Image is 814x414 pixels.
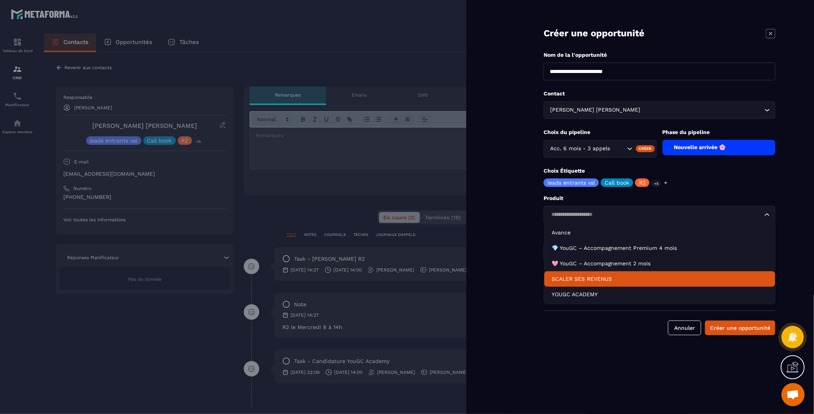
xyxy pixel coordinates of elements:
button: Créer une opportunité [705,321,775,335]
p: R2 [639,180,646,185]
span: Acc. 6 mois - 3 appels [549,144,612,153]
p: +5 [651,180,661,188]
p: SCALER SES REVENUS [552,275,768,283]
p: Call book [605,180,629,185]
p: YOUGC ACADEMY [552,291,768,299]
input: Search for option [642,106,763,114]
p: Avance [552,229,768,237]
p: Choix Étiquette [544,167,775,175]
div: Search for option [544,140,657,158]
input: Search for option [549,210,763,219]
button: Annuler [668,321,701,335]
p: Contact [544,90,775,97]
div: Créer [636,145,655,152]
p: 🩷 YouGC – Accompagnement 2 mois [552,260,768,268]
span: [PERSON_NAME] [PERSON_NAME] [549,106,642,114]
div: Ouvrir le chat [782,383,805,406]
div: Search for option [544,101,775,119]
div: Search for option [544,206,775,224]
p: Nom de la l'opportunité [544,51,775,59]
p: Choix du pipeline [544,129,657,136]
p: Créer une opportunité [544,27,644,40]
input: Search for option [612,144,625,153]
p: Phase du pipeline [663,129,776,136]
p: 💎 YouGC – Accompagnement Premium 4 mois [552,244,768,252]
p: leads entrants vsl [547,180,595,185]
p: Produit [544,195,775,202]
